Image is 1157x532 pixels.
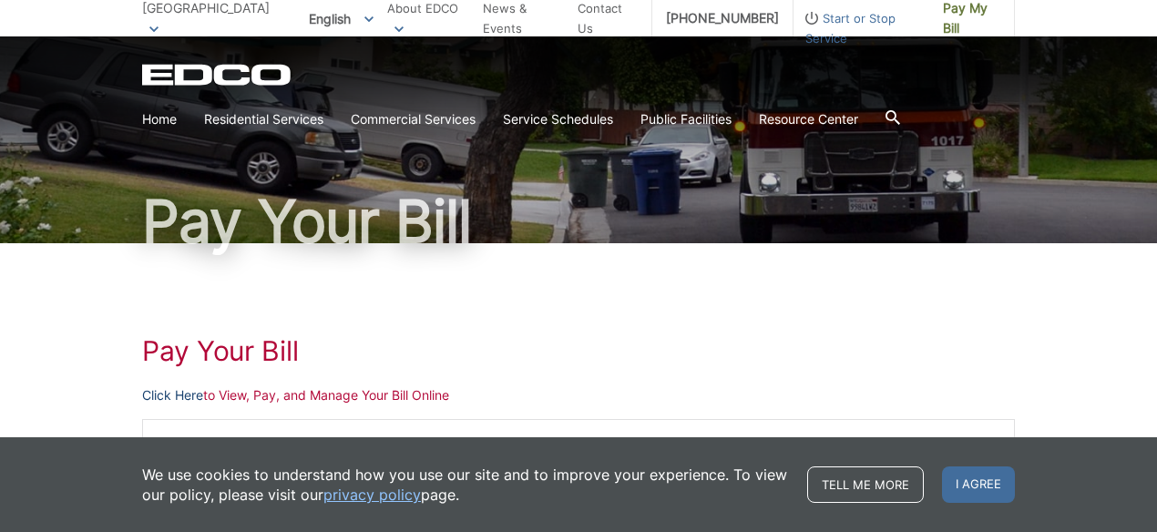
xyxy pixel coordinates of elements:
a: Click Here [142,385,203,405]
a: privacy policy [323,485,421,505]
p: We use cookies to understand how you use our site and to improve your experience. To view our pol... [142,465,789,505]
span: English [295,4,387,34]
a: Public Facilities [640,109,732,129]
a: EDCD logo. Return to the homepage. [142,64,293,86]
a: Home [142,109,177,129]
a: Tell me more [807,466,924,503]
h1: Pay Your Bill [142,334,1015,367]
span: I agree [942,466,1015,503]
h1: Pay Your Bill [142,192,1015,251]
a: Commercial Services [351,109,476,129]
a: Residential Services [204,109,323,129]
a: Resource Center [759,109,858,129]
a: Service Schedules [503,109,613,129]
p: to View, Pay, and Manage Your Bill Online [142,385,1015,405]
